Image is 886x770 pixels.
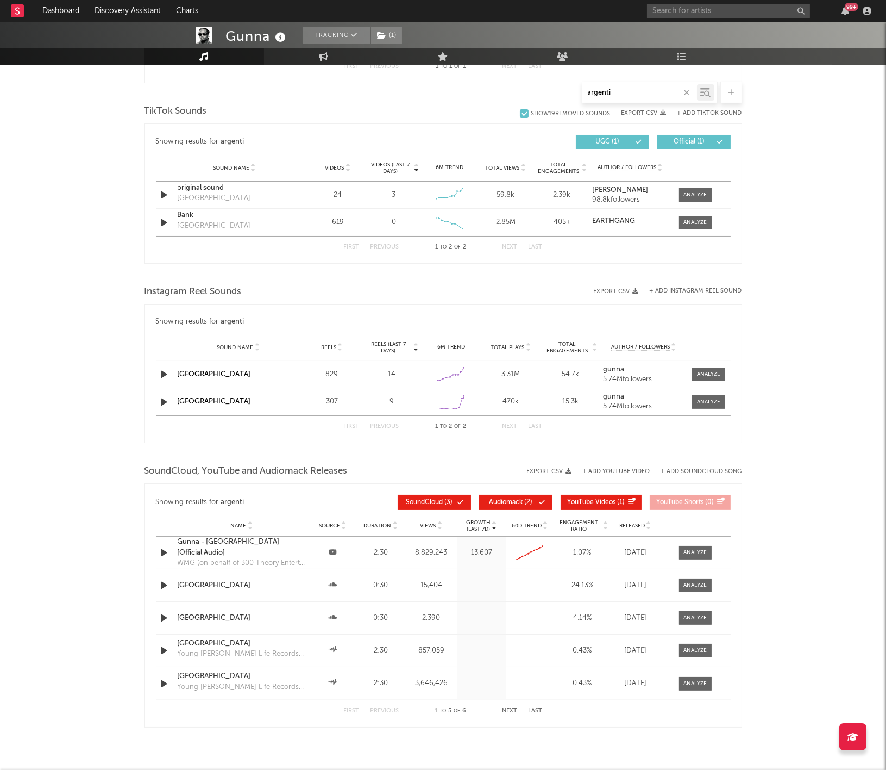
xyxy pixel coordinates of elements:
[305,396,359,407] div: 307
[841,7,849,15] button: 99+
[531,110,611,117] div: Show 19 Removed Sounds
[221,496,244,509] div: argenti
[561,495,642,510] button: YouTube Videos(1)
[178,671,306,682] div: [GEOGRAPHIC_DATA]
[156,135,443,149] div: Showing results for
[594,288,639,295] button: Export CSV
[178,210,291,221] a: Bank
[440,709,447,713] span: to
[657,499,704,506] span: YouTube Shorts
[582,89,697,97] input: Search by song name or URL
[392,217,396,228] div: 0
[483,369,538,380] div: 3.31M
[572,469,650,475] div: + Add YouTube Video
[529,708,543,714] button: Last
[480,190,531,201] div: 59.8k
[536,190,587,201] div: 2.39k
[614,548,657,558] div: [DATE]
[529,424,543,430] button: Last
[592,187,668,194] a: [PERSON_NAME]
[178,183,291,194] a: original sound
[603,366,684,374] a: gunna
[178,537,306,558] a: Gunna - [GEOGRAPHIC_DATA] [Official Audio]
[619,523,645,529] span: Released
[230,523,246,529] span: Name
[178,371,251,378] a: [GEOGRAPHIC_DATA]
[527,468,572,475] button: Export CSV
[454,424,461,429] span: of
[321,344,336,351] span: Reels
[226,27,289,45] div: Gunna
[360,678,403,689] div: 2:30
[178,580,306,591] a: [GEOGRAPHIC_DATA]
[406,499,443,506] span: SoundCloud
[344,244,360,250] button: First
[178,613,306,624] div: [GEOGRAPHIC_DATA]
[344,708,360,714] button: First
[491,344,524,351] span: Total Plays
[543,396,598,407] div: 15.3k
[647,4,810,18] input: Search for artists
[421,60,481,73] div: 1 1 1
[485,165,519,171] span: Total Views
[178,193,251,204] div: [GEOGRAPHIC_DATA]
[664,139,714,145] span: Official ( 1 )
[603,366,624,373] strong: gunna
[305,369,359,380] div: 829
[325,165,344,171] span: Videos
[598,164,656,171] span: Author / Followers
[365,341,412,354] span: Reels (last 7 days)
[529,64,543,70] button: Last
[398,495,471,510] button: SoundCloud(3)
[360,580,403,591] div: 0:30
[407,613,455,624] div: 2,390
[407,645,455,656] div: 857,059
[144,465,348,478] span: SoundCloud, YouTube and Audiomack Releases
[360,613,403,624] div: 0:30
[407,548,455,558] div: 8,829,243
[536,217,587,228] div: 405k
[536,162,580,175] span: Total Engagements
[421,241,481,254] div: 1 2 2
[313,217,363,228] div: 619
[370,244,399,250] button: Previous
[178,682,306,693] div: Young [PERSON_NAME] Life Records / 300 Entertainment
[592,187,648,194] strong: [PERSON_NAME]
[614,678,657,689] div: [DATE]
[603,393,684,401] a: gunna
[650,495,731,510] button: YouTube Shorts(0)
[466,526,491,532] p: (Last 7d)
[368,162,412,175] span: Videos (last 7 days)
[486,499,536,506] span: ( 2 )
[370,424,399,430] button: Previous
[319,523,340,529] span: Source
[363,523,391,529] span: Duration
[502,64,518,70] button: Next
[483,396,538,407] div: 470k
[144,285,242,299] span: Instagram Reel Sounds
[454,64,461,69] span: of
[583,469,650,475] button: + Add YouTube Video
[392,190,395,201] div: 3
[603,393,624,400] strong: gunna
[178,558,306,569] div: WMG (on behalf of 300 Theory Entertainment); UMPI, CMRRA, Reservoir Media (Publishing), UMPG Publ...
[592,218,668,225] a: EARTHGANG
[344,64,360,70] button: First
[529,244,543,250] button: Last
[621,110,667,116] button: Export CSV
[557,678,608,689] div: 0.43 %
[178,638,306,649] a: [GEOGRAPHIC_DATA]
[441,64,447,69] span: to
[657,135,731,149] button: Official(1)
[611,344,670,351] span: Author / Followers
[178,398,251,405] a: [GEOGRAPHIC_DATA]
[614,645,657,656] div: [DATE]
[502,708,518,714] button: Next
[370,27,403,44] span: ( 1 )
[592,196,668,204] div: 98.8k followers
[576,135,649,149] button: UGC(1)
[568,499,625,506] span: ( 1 )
